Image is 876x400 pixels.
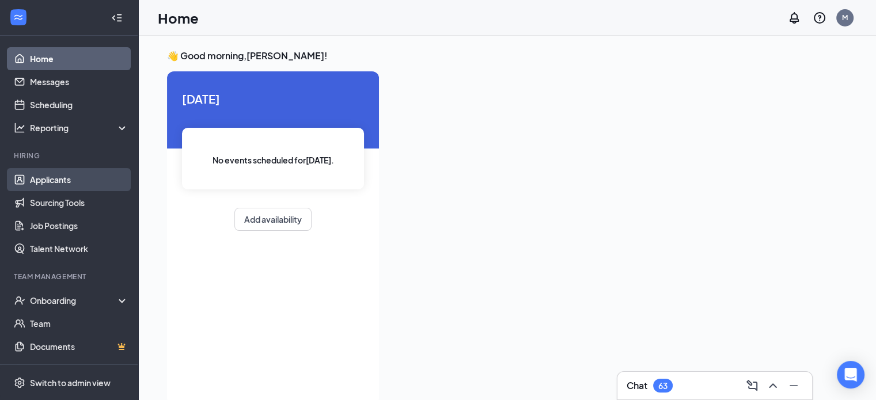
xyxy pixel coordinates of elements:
svg: UserCheck [14,295,25,306]
div: Reporting [30,122,129,134]
svg: QuestionInfo [813,11,826,25]
svg: ChevronUp [766,379,780,393]
button: ChevronUp [764,376,782,395]
h3: Chat [627,379,647,392]
h3: 👋 Good morning, [PERSON_NAME] ! [167,49,847,62]
a: Talent Network [30,237,128,260]
div: 63 [658,381,668,391]
svg: Minimize [787,379,801,393]
svg: Analysis [14,122,25,134]
div: Onboarding [30,295,119,306]
div: Hiring [14,151,126,161]
button: ComposeMessage [743,376,761,395]
button: Add availability [234,208,312,231]
button: Minimize [784,376,803,395]
a: Scheduling [30,93,128,116]
a: Applicants [30,168,128,191]
a: SurveysCrown [30,358,128,381]
div: M [842,13,848,22]
a: Home [30,47,128,70]
svg: Collapse [111,12,123,24]
span: No events scheduled for [DATE] . [213,154,334,166]
a: Messages [30,70,128,93]
svg: ComposeMessage [745,379,759,393]
a: DocumentsCrown [30,335,128,358]
div: Team Management [14,272,126,281]
a: Sourcing Tools [30,191,128,214]
a: Team [30,312,128,335]
h1: Home [158,8,199,28]
a: Job Postings [30,214,128,237]
svg: WorkstreamLogo [13,12,24,23]
div: Open Intercom Messenger [837,361,864,388]
div: Switch to admin view [30,377,111,388]
svg: Settings [14,377,25,388]
svg: Notifications [787,11,801,25]
span: [DATE] [182,90,364,108]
